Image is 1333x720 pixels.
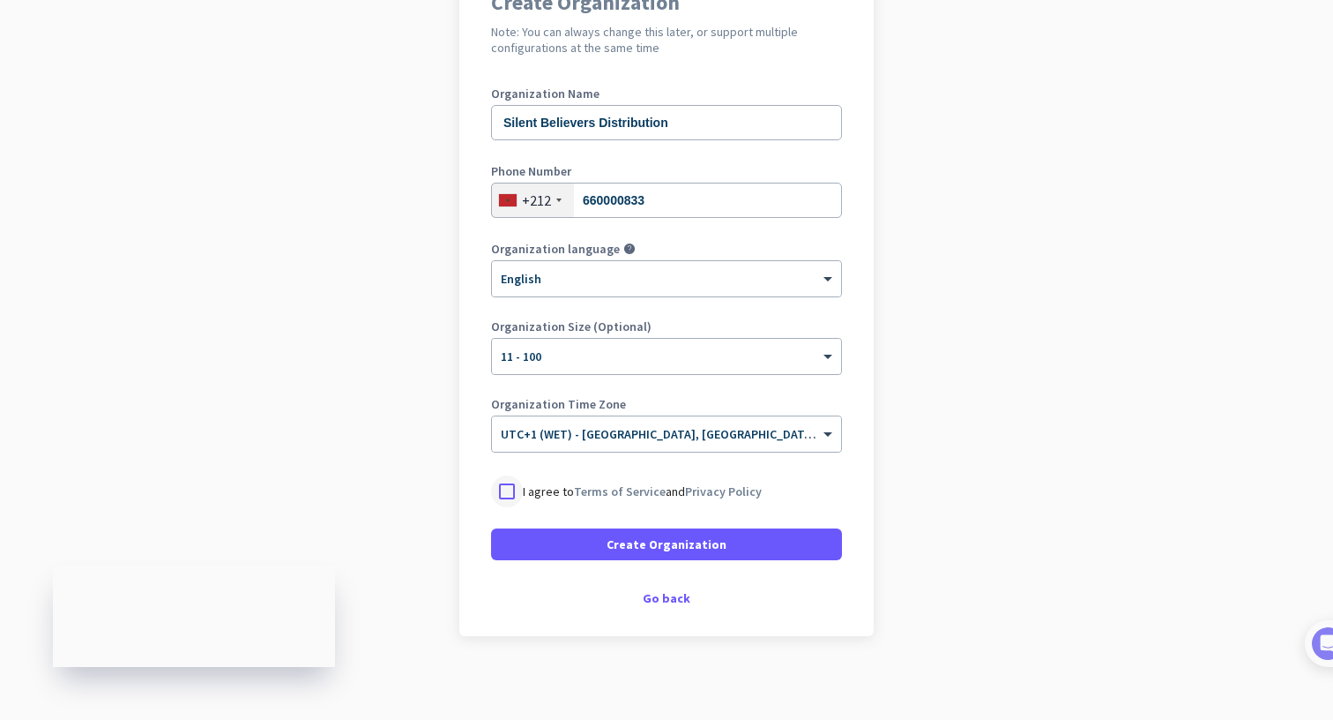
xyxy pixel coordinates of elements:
i: help [623,243,636,255]
label: Phone Number [491,165,842,177]
iframe: Insightful Status [53,566,335,667]
label: Organization language [491,243,620,255]
p: I agree to and [523,483,762,500]
input: 520-123456 [491,183,842,218]
div: +212 [522,191,551,209]
span: Create Organization [607,536,726,553]
input: What is the name of your organization? [491,105,842,140]
label: Organization Name [491,87,842,100]
div: Go back [491,592,842,604]
a: Terms of Service [574,484,666,499]
button: Create Organization [491,529,842,560]
label: Organization Size (Optional) [491,320,842,333]
a: Privacy Policy [685,484,762,499]
h2: Note: You can always change this later, or support multiple configurations at the same time [491,24,842,56]
label: Organization Time Zone [491,398,842,410]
